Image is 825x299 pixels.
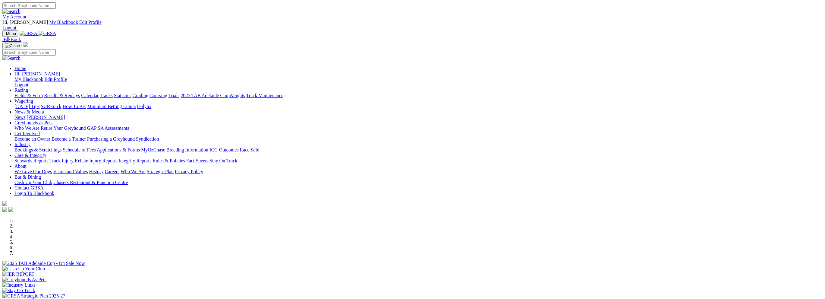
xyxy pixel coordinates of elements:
a: ICG Outcomes [209,147,238,152]
a: Track Maintenance [246,93,283,98]
button: Toggle navigation [2,30,18,37]
a: Purchasing a Greyhound [87,136,135,142]
div: Industry [14,147,823,153]
a: Coursing [150,93,167,98]
a: News & Media [14,109,44,114]
a: Bookings & Scratchings [14,147,61,152]
a: My Account [2,14,27,19]
a: Become a Trainer [52,136,86,142]
img: Greyhounds As Pets [2,277,46,282]
a: Get Involved [14,131,40,136]
a: Integrity Reports [118,158,151,163]
div: Wagering [14,104,823,109]
a: Edit Profile [45,77,67,82]
img: Stay On Track [2,288,35,293]
a: My Blackbook [49,20,78,25]
a: We Love Our Dogs [14,169,52,174]
a: Syndication [136,136,159,142]
a: MyOzChase [141,147,165,152]
a: Logout [14,82,28,87]
a: Fields & Form [14,93,43,98]
a: Chasers Restaurant & Function Centre [53,180,128,185]
img: Search [2,56,20,61]
a: Statistics [114,93,131,98]
a: Race Safe [240,147,259,152]
a: Wagering [14,98,33,103]
a: Calendar [81,93,99,98]
a: Schedule of Fees [63,147,96,152]
a: History [89,169,103,174]
a: Weights [229,93,245,98]
img: facebook.svg [2,207,7,212]
a: How To Bet [63,104,86,109]
a: About [14,164,27,169]
span: Hi, [PERSON_NAME] [2,20,48,25]
img: twitter.svg [8,207,13,212]
a: Contact GRSA [14,185,43,190]
a: Who We Are [14,126,39,131]
a: BlkBook [2,37,21,42]
a: Edit Profile [79,20,102,25]
a: Fact Sheets [186,158,208,163]
span: Menu [6,31,16,36]
a: Injury Reports [89,158,117,163]
a: Cash Up Your Club [14,180,52,185]
a: Industry [14,142,30,147]
input: Search [2,49,56,56]
img: 2025 TAB Adelaide Cup - On Sale Now [2,261,85,266]
a: [DATE] Tips [14,104,39,109]
a: Become an Owner [14,136,50,142]
a: Breeding Information [166,147,208,152]
a: Racing [14,87,28,93]
img: GRSA Strategic Plan 2025-27 [2,293,65,299]
a: Retire Your Greyhound [41,126,86,131]
div: Care & Integrity [14,158,823,164]
img: logo-grsa-white.png [24,42,28,47]
a: 2025 TAB Adelaide Cup [181,93,228,98]
img: Close [5,43,20,48]
a: Stewards Reports [14,158,48,163]
a: News [14,115,25,120]
img: Cash Up Your Club [2,266,45,272]
a: Track Injury Rebate [49,158,88,163]
div: Get Involved [14,136,823,142]
div: About [14,169,823,174]
a: Tracks [100,93,113,98]
a: GAP SA Assessments [87,126,129,131]
img: IER REPORT [2,272,34,277]
a: Home [14,66,26,71]
span: BlkBook [4,37,21,42]
img: Industry Links [2,282,36,288]
a: Hi, [PERSON_NAME] [14,71,61,76]
a: Applications & Forms [97,147,140,152]
a: Careers [105,169,119,174]
a: Stay On Track [209,158,237,163]
img: logo-grsa-white.png [2,201,7,206]
input: Search [2,2,56,9]
div: News & Media [14,115,823,120]
a: Bar & Dining [14,174,41,180]
div: Greyhounds as Pets [14,126,823,131]
a: Trials [168,93,179,98]
a: Care & Integrity [14,153,46,158]
a: Rules & Policies [153,158,185,163]
div: Hi, [PERSON_NAME] [14,77,823,87]
a: Isolynx [137,104,151,109]
a: Minimum Betting Limits [87,104,136,109]
div: Bar & Dining [14,180,823,185]
div: My Account [2,20,823,30]
div: Racing [14,93,823,98]
a: SUREpick [41,104,61,109]
a: My Blackbook [14,77,43,82]
a: [PERSON_NAME] [27,115,65,120]
img: GRSA [20,31,37,36]
img: Search [2,9,20,14]
button: Toggle navigation [2,43,22,49]
a: Strategic Plan [147,169,174,174]
a: Privacy Policy [175,169,203,174]
a: Grading [133,93,148,98]
a: Who We Are [121,169,146,174]
a: Results & Replays [44,93,80,98]
a: Logout [2,25,16,30]
span: Hi, [PERSON_NAME] [14,71,60,76]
